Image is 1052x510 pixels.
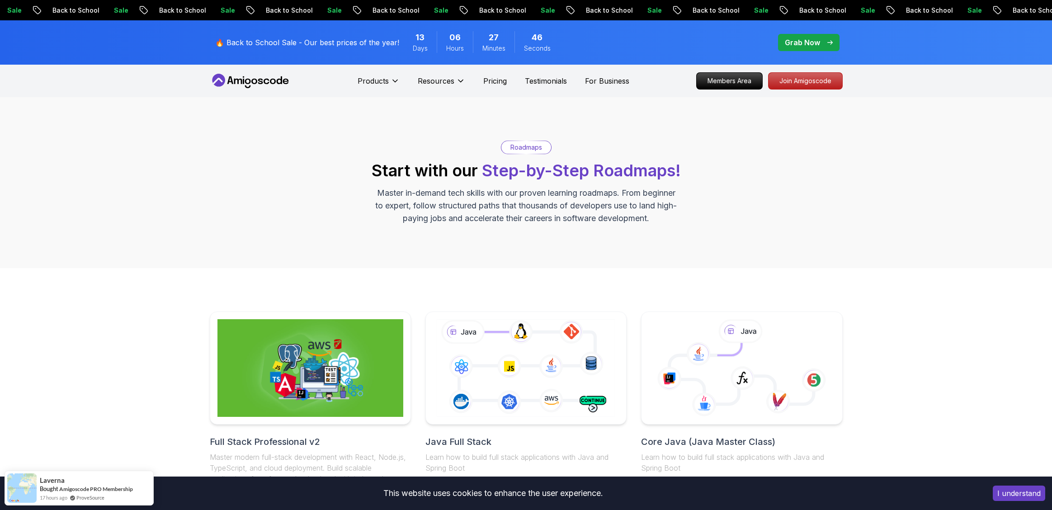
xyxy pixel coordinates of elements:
[489,31,499,44] span: 27 Minutes
[76,494,104,501] a: ProveSource
[215,37,399,48] p: 🔥 Back to School Sale - Our best prices of the year!
[372,161,681,179] h2: Start with our
[524,44,551,53] span: Seconds
[349,6,410,15] p: Back to School
[446,44,464,53] span: Hours
[40,477,65,484] span: Laverna
[40,494,67,501] span: 17 hours ago
[242,6,304,15] p: Back to School
[993,486,1045,501] button: Accept cookies
[425,312,627,488] a: Java Full StackLearn how to build full stack applications with Java and Spring Boot29 Courses4 Bu...
[641,452,842,473] p: Learn how to build full stack applications with Java and Spring Boot
[304,6,333,15] p: Sale
[482,161,681,180] span: Step-by-Step Roadmaps!
[585,76,629,86] a: For Business
[374,187,678,225] p: Master in-demand tech skills with our proven learning roadmaps. From beginner to expert, follow s...
[776,6,837,15] p: Back to School
[837,6,866,15] p: Sale
[483,76,507,86] a: Pricing
[785,37,820,48] p: Grab Now
[415,31,425,44] span: 13 Days
[425,452,627,473] p: Learn how to build full stack applications with Java and Spring Boot
[358,76,400,94] button: Products
[769,73,842,89] p: Join Amigoscode
[697,73,762,89] p: Members Area
[418,76,454,86] p: Resources
[413,44,428,53] span: Days
[562,6,624,15] p: Back to School
[669,6,731,15] p: Back to School
[882,6,944,15] p: Back to School
[29,6,90,15] p: Back to School
[210,312,411,499] a: Full Stack Professional v2Full Stack Professional v2Master modern full-stack development with Rea...
[624,6,653,15] p: Sale
[517,6,546,15] p: Sale
[136,6,197,15] p: Back to School
[418,76,465,94] button: Resources
[525,76,567,86] a: Testimonials
[482,44,505,53] span: Minutes
[696,72,763,90] a: Members Area
[40,485,58,492] span: Bought
[410,6,439,15] p: Sale
[59,486,133,492] a: Amigoscode PRO Membership
[7,473,37,503] img: provesource social proof notification image
[731,6,760,15] p: Sale
[90,6,119,15] p: Sale
[210,435,411,448] h2: Full Stack Professional v2
[217,319,403,417] img: Full Stack Professional v2
[456,6,517,15] p: Back to School
[449,31,461,44] span: 6 Hours
[510,143,542,152] p: Roadmaps
[7,483,979,503] div: This website uses cookies to enhance the user experience.
[989,6,1051,15] p: Back to School
[425,435,627,448] h2: Java Full Stack
[358,76,389,86] p: Products
[641,435,842,448] h2: Core Java (Java Master Class)
[197,6,226,15] p: Sale
[768,72,843,90] a: Join Amigoscode
[641,312,842,488] a: Core Java (Java Master Class)Learn how to build full stack applications with Java and Spring Boot...
[532,31,543,44] span: 46 Seconds
[210,452,411,484] p: Master modern full-stack development with React, Node.js, TypeScript, and cloud deployment. Build...
[944,6,973,15] p: Sale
